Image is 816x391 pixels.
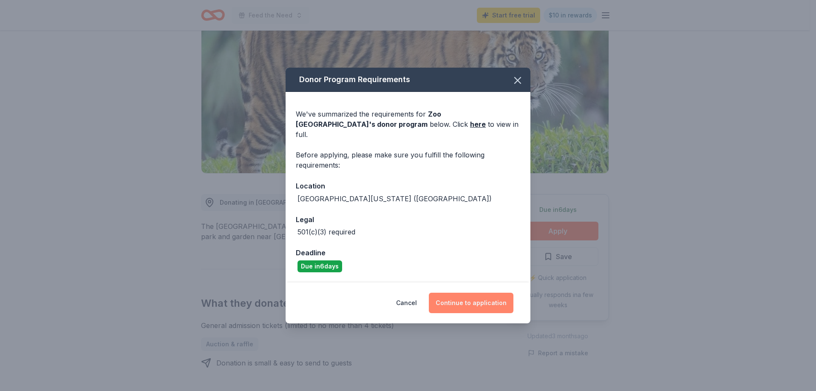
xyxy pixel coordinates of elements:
[470,119,486,129] a: here
[297,194,492,204] div: [GEOGRAPHIC_DATA][US_STATE] ([GEOGRAPHIC_DATA])
[429,293,513,313] button: Continue to application
[296,214,520,225] div: Legal
[286,68,530,92] div: Donor Program Requirements
[296,150,520,170] div: Before applying, please make sure you fulfill the following requirements:
[297,260,342,272] div: Due in 6 days
[396,293,417,313] button: Cancel
[296,180,520,191] div: Location
[296,109,520,140] div: We've summarized the requirements for below. Click to view in full.
[297,227,355,237] div: 501(c)(3) required
[296,247,520,258] div: Deadline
